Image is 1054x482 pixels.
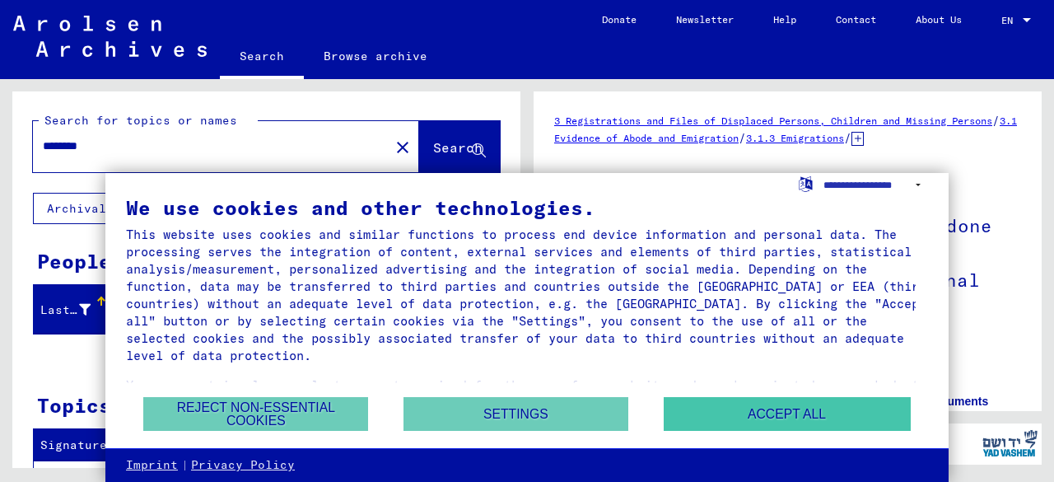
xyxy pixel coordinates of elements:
[304,36,447,76] a: Browse archive
[191,457,295,474] a: Privacy Policy
[992,113,1000,128] span: /
[44,113,237,128] mat-label: Search for topics or names
[664,397,911,431] button: Accept all
[143,397,368,431] button: Reject non-essential cookies
[126,457,178,474] a: Imprint
[220,36,304,79] a: Search
[393,138,413,157] mat-icon: close
[554,115,992,127] a: 3 Registrations and Files of Displaced Persons, Children and Missing Persons
[40,433,151,459] div: Signature
[979,423,1041,464] img: yv_logo.png
[40,437,134,454] div: Signature
[739,130,746,145] span: /
[433,139,483,156] span: Search
[126,198,928,218] div: We use cookies and other technologies.
[13,16,207,57] img: Arolsen_neg.svg
[746,132,844,144] a: 3.1.3 Emigrations
[419,121,500,172] button: Search
[34,287,108,333] mat-header-cell: Last Name
[40,302,91,319] div: Last Name
[37,246,111,276] div: People
[33,193,208,224] button: Archival tree units
[126,226,928,364] div: This website uses cookies and similar functions to process end device information and personal da...
[37,391,111,420] div: Topics
[844,130,851,145] span: /
[386,130,419,163] button: Clear
[1001,15,1019,26] span: EN
[403,397,628,431] button: Settings
[40,297,111,323] div: Last Name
